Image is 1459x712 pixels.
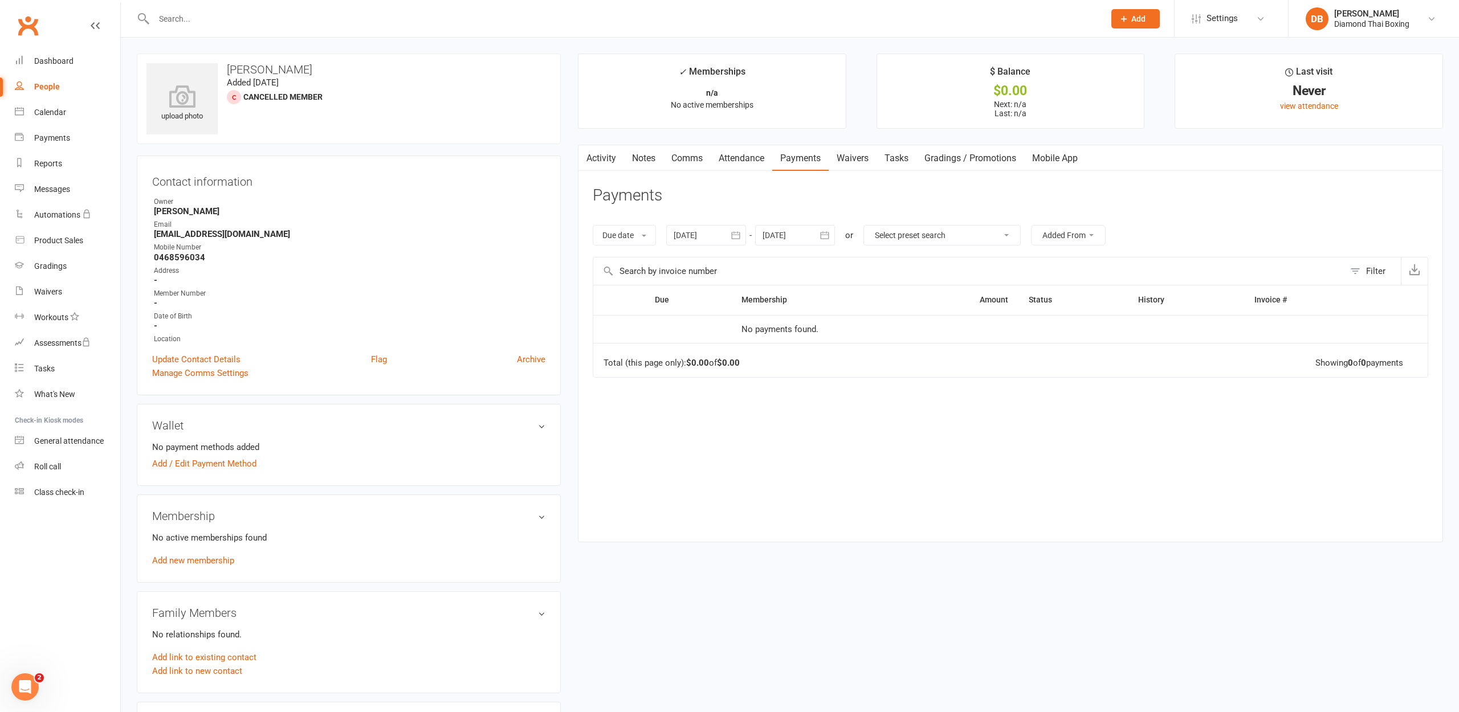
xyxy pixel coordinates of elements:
strong: $0.00 [686,358,709,368]
input: Search by invoice number [593,257,1344,285]
div: Class check-in [34,488,84,497]
div: Mobile Number [154,242,545,253]
td: No payments found. [731,315,1018,343]
a: view attendance [1280,101,1338,111]
a: Waivers [15,279,120,305]
a: Class kiosk mode [15,480,120,505]
div: DB [1306,7,1328,30]
strong: - [154,321,545,331]
div: or [845,228,853,242]
a: People [15,74,120,100]
a: Archive [517,353,545,366]
strong: - [154,298,545,308]
div: Memberships [679,64,745,85]
a: Comms [663,145,711,171]
button: Filter [1344,257,1401,285]
strong: - [154,275,545,285]
strong: $0.00 [717,358,740,368]
a: Tasks [877,145,916,171]
div: $ Balance [990,64,1030,85]
div: Workouts [34,313,68,322]
div: Reports [34,159,62,168]
h3: Payments [593,187,662,204]
span: Settings [1207,6,1238,31]
a: Add new membership [152,555,234,566]
h3: Wallet [152,419,545,432]
span: No active memberships [671,100,753,109]
span: Add [1131,14,1146,23]
h3: Family Members [152,607,545,619]
span: Cancelled member [243,92,323,101]
div: Tasks [34,364,55,373]
span: 2 [35,673,44,682]
div: $0.00 [887,85,1134,97]
div: upload photo [146,85,218,122]
div: Assessments [34,338,91,347]
a: Activity [578,145,624,171]
a: Manage Comms Settings [152,366,248,380]
i: ✓ [679,67,686,77]
a: Calendar [15,100,120,125]
div: Calendar [34,108,66,117]
div: Dashboard [34,56,74,66]
iframe: Intercom live chat [11,673,39,701]
strong: 0468596034 [154,252,545,263]
div: Messages [34,185,70,194]
li: No payment methods added [152,440,545,454]
a: Workouts [15,305,120,330]
div: Never [1185,85,1432,97]
th: Status [1018,285,1128,314]
button: Added From [1031,225,1106,245]
a: Attendance [711,145,772,171]
div: Product Sales [34,236,83,245]
button: Due date [593,225,656,245]
time: Added [DATE] [227,77,279,88]
th: Amount [896,285,1018,314]
a: What's New [15,382,120,407]
div: Last visit [1285,64,1332,85]
button: Add [1111,9,1160,28]
th: Membership [731,285,896,314]
div: What's New [34,390,75,399]
a: Update Contact Details [152,353,241,366]
a: Product Sales [15,228,120,253]
h3: [PERSON_NAME] [146,63,551,76]
th: History [1128,285,1245,314]
div: Owner [154,197,545,207]
a: Messages [15,177,120,202]
div: Location [154,334,545,345]
strong: [PERSON_NAME] [154,206,545,216]
a: Payments [15,125,120,151]
a: Gradings [15,253,120,279]
strong: [EMAIL_ADDRESS][DOMAIN_NAME] [154,229,545,239]
input: Search... [150,11,1097,27]
div: Address [154,265,545,276]
a: Assessments [15,330,120,356]
h3: Contact information [152,171,545,188]
a: Add link to existing contact [152,650,256,664]
th: Invoice # [1244,285,1376,314]
a: Payments [772,145,829,171]
div: Total (this page only): of [604,358,740,368]
div: Payments [34,133,70,142]
h3: Membership [152,510,545,522]
p: No active memberships found [152,531,545,545]
strong: n/a [706,88,718,97]
div: Filter [1366,264,1385,278]
a: Flag [371,353,387,366]
div: Date of Birth [154,311,545,322]
strong: 0 [1348,358,1353,368]
a: Roll call [15,454,120,480]
div: [PERSON_NAME] [1334,9,1409,19]
a: Add / Edit Payment Method [152,457,256,470]
div: Showing of payments [1315,358,1403,368]
a: Gradings / Promotions [916,145,1024,171]
p: Next: n/a Last: n/a [887,100,1134,118]
a: Waivers [829,145,877,171]
div: Automations [34,210,80,219]
a: General attendance kiosk mode [15,428,120,454]
a: Reports [15,151,120,177]
a: Add link to new contact [152,664,242,678]
a: Clubworx [14,11,42,40]
strong: 0 [1361,358,1366,368]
